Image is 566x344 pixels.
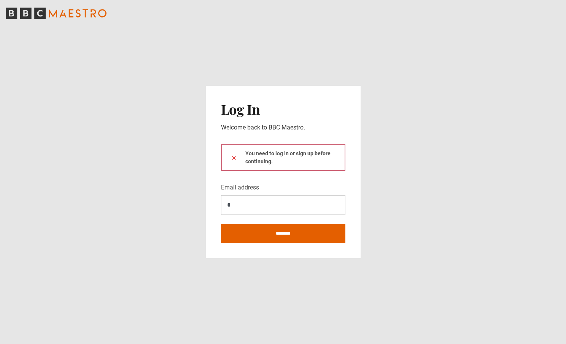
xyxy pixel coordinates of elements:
[6,8,107,19] svg: BBC Maestro
[221,101,345,117] h2: Log In
[221,123,345,132] p: Welcome back to BBC Maestro.
[221,144,345,171] div: You need to log in or sign up before continuing.
[221,183,259,192] label: Email address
